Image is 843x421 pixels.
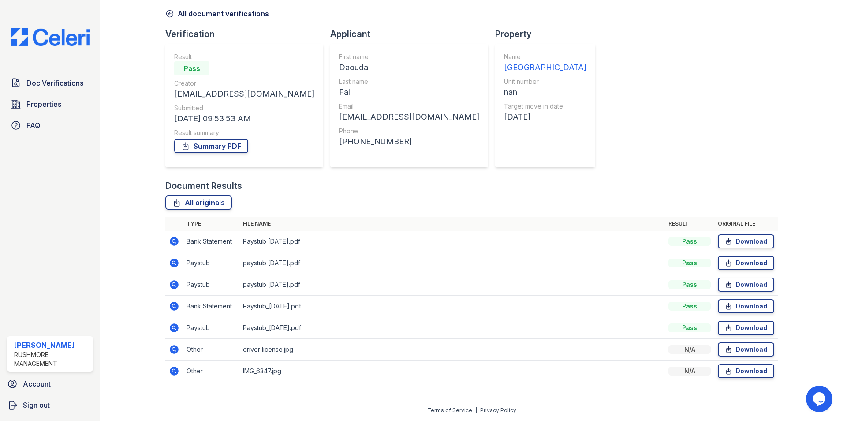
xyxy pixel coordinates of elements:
a: Sign out [4,396,97,414]
a: Terms of Service [427,407,472,413]
a: All document verifications [165,8,269,19]
div: Unit number [504,77,586,86]
a: Privacy Policy [480,407,516,413]
div: Property [495,28,602,40]
span: Account [23,379,51,389]
div: Rushmore Management [14,350,90,368]
div: Pass [668,302,711,311]
span: Sign out [23,400,50,410]
div: [PHONE_NUMBER] [339,135,479,148]
div: Email [339,102,479,111]
div: Daouda [339,61,479,74]
div: N/A [668,367,711,376]
th: Result [665,217,714,231]
div: Document Results [165,180,242,192]
a: Download [718,234,774,248]
td: driver license.jpg [239,339,665,361]
a: Download [718,278,774,292]
div: Name [504,53,586,61]
div: Last name [339,77,479,86]
div: Pass [668,259,711,267]
div: Creator [174,79,314,88]
div: N/A [668,345,711,354]
td: Paystub [183,274,239,296]
td: paystub [DATE].pdf [239,274,665,296]
div: Fall [339,86,479,98]
a: Download [718,364,774,378]
td: Paystub_[DATE].pdf [239,296,665,317]
div: Result [174,53,314,61]
div: [EMAIL_ADDRESS][DOMAIN_NAME] [174,88,314,100]
a: Download [718,256,774,270]
div: [EMAIL_ADDRESS][DOMAIN_NAME] [339,111,479,123]
td: Bank Statement [183,231,239,252]
a: Name [GEOGRAPHIC_DATA] [504,53,586,74]
span: Doc Verifications [26,78,83,88]
div: Applicant [330,28,495,40]
div: | [475,407,477,413]
span: Properties [26,99,61,109]
div: Phone [339,127,479,135]
img: CE_Logo_Blue-a8612792a0a2168367f1c8372b55b34899dd931a85d93a1a3d3e32e68fde9ad4.png [4,28,97,46]
td: Paystub_[DATE].pdf [239,317,665,339]
a: Download [718,299,774,313]
a: Download [718,342,774,357]
a: Properties [7,95,93,113]
div: Result summary [174,128,314,137]
div: [GEOGRAPHIC_DATA] [504,61,586,74]
td: Paystub [DATE].pdf [239,231,665,252]
td: paystub [DATE].pdf [239,252,665,274]
div: Submitted [174,104,314,113]
div: [DATE] [504,111,586,123]
td: Paystub [183,252,239,274]
div: Pass [668,237,711,246]
a: Doc Verifications [7,74,93,92]
div: Target move in date [504,102,586,111]
td: Other [183,361,239,382]
td: Other [183,339,239,361]
td: IMG_6347.jpg [239,361,665,382]
div: Pass [668,280,711,289]
td: Bank Statement [183,296,239,317]
a: All originals [165,195,232,210]
a: Summary PDF [174,139,248,153]
a: Account [4,375,97,393]
div: First name [339,53,479,61]
th: Original file [714,217,778,231]
th: Type [183,217,239,231]
th: File name [239,217,665,231]
a: FAQ [7,117,93,134]
a: Download [718,321,774,335]
div: Verification [165,28,330,40]
div: [PERSON_NAME] [14,340,90,350]
div: nan [504,86,586,98]
span: FAQ [26,120,41,131]
iframe: chat widget [806,386,834,412]
div: Pass [668,323,711,332]
td: Paystub [183,317,239,339]
div: [DATE] 09:53:53 AM [174,113,314,125]
div: Pass [174,61,209,75]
